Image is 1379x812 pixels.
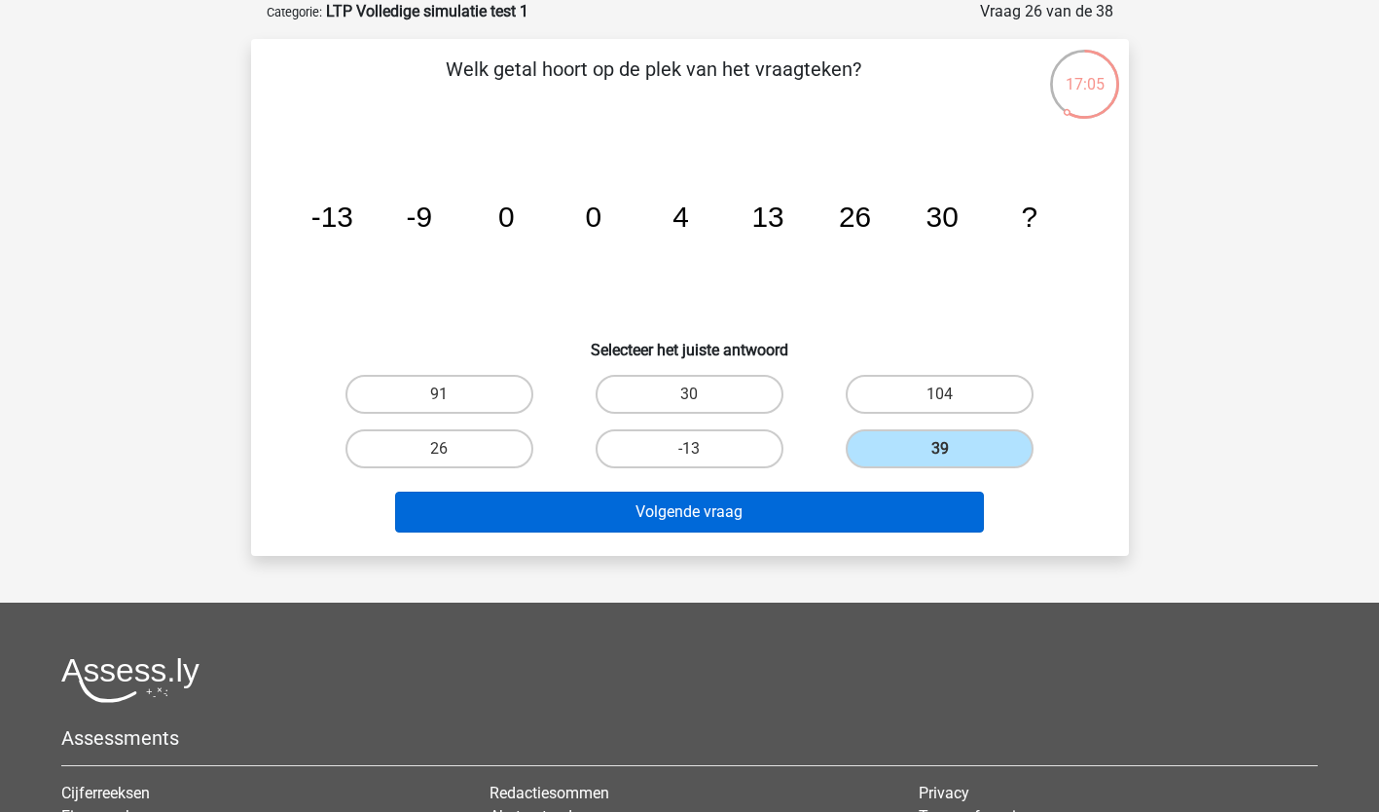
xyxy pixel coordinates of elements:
[61,726,1318,750] h5: Assessments
[672,201,689,233] tspan: 4
[1048,48,1121,96] div: 17:05
[1021,201,1037,233] tspan: ?
[838,201,870,233] tspan: 26
[61,784,150,802] a: Cijferreeksen
[596,429,783,468] label: -13
[490,784,609,802] a: Redactiesommen
[498,201,515,233] tspan: 0
[406,201,432,233] tspan: -9
[282,325,1098,359] h6: Selecteer het juiste antwoord
[267,5,322,19] small: Categorie:
[751,201,783,233] tspan: 13
[61,657,200,703] img: Assessly logo
[585,201,601,233] tspan: 0
[925,201,958,233] tspan: 30
[310,201,352,233] tspan: -13
[846,429,1034,468] label: 39
[596,375,783,414] label: 30
[395,492,984,533] button: Volgende vraag
[919,784,969,802] a: Privacy
[326,2,528,20] strong: LTP Volledige simulatie test 1
[282,55,1025,113] p: Welk getal hoort op de plek van het vraagteken?
[345,375,533,414] label: 91
[345,429,533,468] label: 26
[846,375,1034,414] label: 104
